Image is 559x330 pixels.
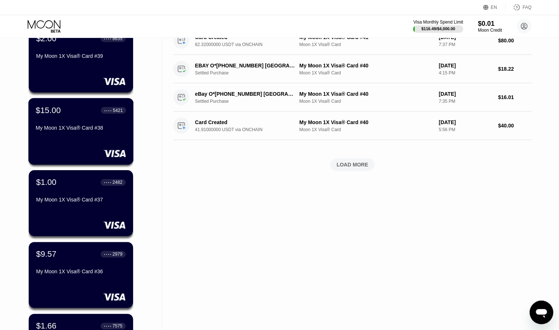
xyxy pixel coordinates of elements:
div: My Moon 1X Visa® Card #38 [36,125,126,131]
div: ● ● ● ● [104,38,111,40]
div: 7575 [112,323,122,329]
div: Moon 1X Visa® Card [299,42,433,47]
div: $2.00● ● ● ●8635My Moon 1X Visa® Card #39 [29,27,133,92]
div: Visa Monthly Spend Limit [413,20,463,25]
div: $40.00 [498,123,531,129]
div: Moon 1X Visa® Card [299,99,433,104]
div: LOAD MORE [336,161,368,168]
div: [DATE] [439,119,492,125]
div: $116.49 / $4,000.00 [421,27,455,31]
div: EN [491,5,497,10]
div: Moon 1X Visa® Card [299,70,433,76]
div: $80.00 [498,38,531,43]
div: Card Created41.91000000 USDT via ONCHAINMy Moon 1X Visa® Card #40Moon 1X Visa® Card[DATE]5:56 PM$... [173,112,531,140]
iframe: Кнопка запуска окна обмена сообщениями [530,301,553,324]
div: $15.00● ● ● ●5421My Moon 1X Visa® Card #38 [29,98,133,164]
div: Moon Credit [478,28,502,33]
div: $1.00 [36,178,56,187]
div: $9.57 [36,249,56,259]
div: LOAD MORE [173,158,531,171]
div: EBAY O*[PHONE_NUMBER] [GEOGRAPHIC_DATA][PERSON_NAME] [GEOGRAPHIC_DATA] [195,63,296,69]
div: Settled Purchase [195,99,303,104]
div: ● ● ● ● [104,181,111,183]
div: Card Created [195,119,296,125]
div: $0.01 [478,20,502,28]
div: 5421 [113,108,123,113]
div: 5:56 PM [439,127,492,132]
div: Moon 1X Visa® Card [299,127,433,132]
div: $16.01 [498,94,531,100]
div: ● ● ● ● [104,253,111,255]
div: My Moon 1X Visa® Card #39 [36,53,126,59]
div: Visa Monthly Spend Limit$116.49/$4,000.00 [413,20,463,33]
div: My Moon 1X Visa® Card #40 [299,63,433,69]
div: FAQ [523,5,531,10]
div: [DATE] [439,63,492,69]
div: 7:37 PM [439,42,492,47]
div: ● ● ● ● [104,325,111,327]
div: eBay O*[PHONE_NUMBER] [GEOGRAPHIC_DATA][PERSON_NAME] [GEOGRAPHIC_DATA] [195,91,296,97]
div: Card Created82.32000000 USDT via ONCHAINMy Moon 1X Visa® Card #41Moon 1X Visa® Card[DATE]7:37 PM$... [173,27,531,55]
div: FAQ [506,4,531,11]
div: 2482 [112,180,122,185]
div: $1.00● ● ● ●2482My Moon 1X Visa® Card #37 [29,170,133,236]
div: eBay O*[PHONE_NUMBER] [GEOGRAPHIC_DATA][PERSON_NAME] [GEOGRAPHIC_DATA]Settled PurchaseMy Moon 1X ... [173,83,531,112]
div: EBAY O*[PHONE_NUMBER] [GEOGRAPHIC_DATA][PERSON_NAME] [GEOGRAPHIC_DATA]Settled PurchaseMy Moon 1X ... [173,55,531,83]
div: My Moon 1X Visa® Card #36 [36,268,126,274]
div: 82.32000000 USDT via ONCHAIN [195,42,303,47]
div: 2979 [112,252,122,257]
div: $9.57● ● ● ●2979My Moon 1X Visa® Card #36 [29,242,133,308]
div: 4:15 PM [439,70,492,76]
div: [DATE] [439,91,492,97]
div: 7:35 PM [439,99,492,104]
div: 41.91000000 USDT via ONCHAIN [195,127,303,132]
div: EN [483,4,506,11]
div: 8635 [112,36,122,41]
div: $15.00 [36,105,61,115]
div: $18.22 [498,66,531,72]
div: Settled Purchase [195,70,303,76]
div: $2.00 [36,34,56,43]
div: ● ● ● ● [104,109,112,111]
div: $0.01Moon Credit [478,20,502,33]
div: My Moon 1X Visa® Card #40 [299,91,433,97]
div: My Moon 1X Visa® Card #40 [299,119,433,125]
div: My Moon 1X Visa® Card #37 [36,197,126,203]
